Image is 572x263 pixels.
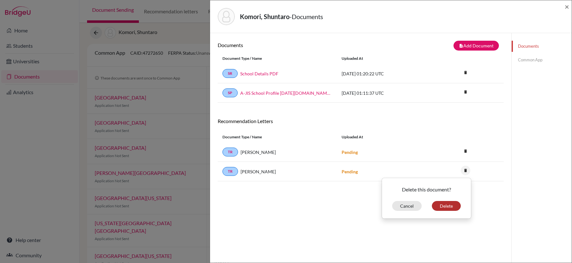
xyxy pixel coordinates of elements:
[222,148,238,156] a: TR
[461,68,470,77] i: delete
[289,13,323,20] span: - Documents
[240,90,332,96] a: A-JIS School Profile [DATE][DOMAIN_NAME][DATE]_wide
[218,134,337,140] div: Document Type / Name
[337,90,432,96] div: [DATE] 01:11:37 UTC
[218,56,337,61] div: Document Type / Name
[453,41,499,51] button: note_addAdd Document
[461,146,470,156] i: delete
[512,41,572,52] a: Documents
[222,167,238,176] a: TR
[342,149,358,155] strong: Pending
[461,69,470,77] a: delete
[241,149,276,156] span: [PERSON_NAME]
[392,201,422,211] button: Cancel
[218,42,361,48] h6: Documents
[387,186,466,193] p: Delete this document?
[241,168,276,175] span: [PERSON_NAME]
[382,178,471,219] div: delete
[432,201,461,211] button: Delete
[240,13,289,20] strong: Komori, Shuntaro
[565,3,569,10] button: Close
[512,54,572,66] a: Common App
[218,118,504,124] h6: Recommendation Letters
[337,56,432,61] div: Uploaded at
[461,167,470,175] a: delete
[461,87,470,97] i: delete
[222,69,238,78] a: SR
[337,70,432,77] div: [DATE] 01:20:22 UTC
[342,169,358,174] strong: Pending
[240,70,278,77] a: School Details PDF
[461,88,470,97] a: delete
[461,166,470,175] i: delete
[461,147,470,156] a: delete
[337,134,432,140] div: Uploaded at
[459,44,463,48] i: note_add
[222,88,238,97] a: SP
[565,2,569,11] span: ×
